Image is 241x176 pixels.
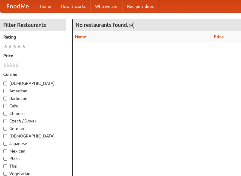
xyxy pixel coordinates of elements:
a: Name [75,34,86,39]
input: Chinese [3,112,7,116]
li: $ [6,62,9,68]
li: ★ [17,43,21,50]
input: Pizza [3,157,7,161]
label: Mexican [3,148,63,154]
input: Japanese [3,142,7,146]
a: FoodMe [0,0,35,12]
label: [DEMOGRAPHIC_DATA] [3,133,63,139]
a: Home [35,0,56,12]
a: Price [214,34,224,39]
label: Cafe [3,103,63,109]
label: [DEMOGRAPHIC_DATA] [3,80,63,86]
a: How it works [56,0,90,12]
h5: Cuisine [3,71,63,77]
li: $ [15,62,18,68]
ng-pluralize: No restaurants found. :-( [76,22,134,28]
li: ★ [21,43,26,50]
li: $ [9,62,12,68]
li: $ [3,62,6,68]
input: Barbecue [3,97,7,100]
h4: Filter Restaurants [0,19,66,31]
label: Czech / Slovak [3,118,63,124]
a: Who we are [90,0,122,12]
label: American [3,88,63,94]
label: German [3,125,63,131]
label: Barbecue [3,95,63,101]
input: Vegetarian [3,172,7,176]
label: Thai [3,163,63,169]
li: ★ [3,43,8,50]
input: Thai [3,164,7,168]
h5: Price [3,53,63,59]
input: [DEMOGRAPHIC_DATA] [3,134,7,138]
label: Japanese [3,140,63,147]
input: Czech / Slovak [3,119,7,123]
label: Chinese [3,110,63,116]
li: ★ [8,43,12,50]
h5: Rating [3,34,63,40]
input: Mexican [3,149,7,153]
li: ★ [12,43,17,50]
input: German [3,127,7,131]
input: Cafe [3,104,7,108]
a: Recipe videos [122,0,158,12]
input: American [3,89,7,93]
label: Pizza [3,156,63,162]
li: $ [12,62,15,68]
input: [DEMOGRAPHIC_DATA] [3,82,7,85]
